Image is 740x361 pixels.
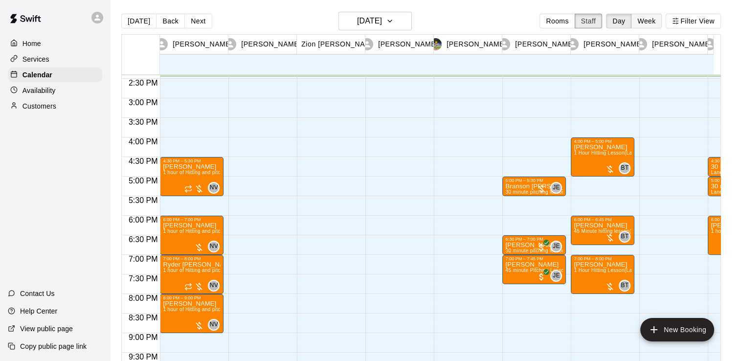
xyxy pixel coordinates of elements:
[554,241,562,252] span: Justin Evans
[163,268,279,273] span: 1 hour of Hitting and pitching/fielding (Lane 6 (65))
[163,228,279,234] span: 1 hour of Hitting and pitching/fielding (Lane 6 (65))
[208,241,220,252] div: Nathan Volf
[126,294,160,302] span: 8:00 PM
[8,68,102,82] a: Calendar
[160,157,224,196] div: 4:30 PM – 5:30 PM: 1 hour of Hitting and pitching/fielding
[502,235,566,255] div: 6:30 PM – 7:00 PM: Sebastian Watson
[160,216,224,255] div: 6:00 PM – 7:00 PM: 1 hour of Hitting and pitching/fielding
[212,241,220,252] span: Nathan Volf
[550,182,562,194] div: Justin Evans
[554,182,562,194] span: Justin Evans
[619,280,630,292] div: Brandon Taylor
[550,241,562,252] div: Justin Evans
[447,39,506,49] p: [PERSON_NAME]
[22,86,56,95] p: Availability
[160,255,224,294] div: 7:00 PM – 8:00 PM: 1 hour of Hitting and pitching/fielding
[553,242,560,251] span: JE
[22,39,41,48] p: Home
[126,255,160,263] span: 7:00 PM
[550,270,562,282] div: Justin Evans
[184,185,192,193] span: Recurring event
[502,177,566,196] div: 5:00 PM – 5:30 PM: 30 minute pitching lesson
[502,255,566,284] div: 7:00 PM – 7:45 PM: Zander Vlasz
[505,237,563,242] div: 6:30 PM – 7:00 PM
[606,14,631,28] button: Day
[126,177,160,185] span: 5:00 PM
[163,158,221,163] div: 4:30 PM – 5:30 PM
[163,170,279,175] span: 1 hour of Hitting and pitching/fielding (Lane 6 (65))
[537,272,546,282] span: All customers have paid
[184,283,192,291] span: Recurring event
[208,182,220,194] div: Nathan Volf
[505,189,595,195] span: 30 minute pitching lesson (Lane 4 (65))
[553,271,560,281] span: JE
[574,139,631,144] div: 4:00 PM – 5:00 PM
[210,183,218,193] span: NV
[505,248,595,253] span: 30 minute pitching lesson (Lane 5 (65))
[505,268,597,273] span: 45 minute Pitching Lesson (Lane 4 (65))
[621,232,628,242] span: BT
[160,294,224,333] div: 8:00 PM – 9:00 PM: 1 hour of Hitting and pitching/fielding
[357,14,382,28] h6: [DATE]
[126,333,160,341] span: 9:00 PM
[184,14,212,28] button: Next
[8,99,102,113] a: Customers
[126,98,160,107] span: 3:00 PM
[212,280,220,292] span: Nathan Volf
[623,231,630,243] span: Brandon Taylor
[553,183,560,193] span: JE
[22,54,49,64] p: Services
[711,170,738,175] span: Lane 4 (65)
[621,163,628,173] span: BT
[126,274,160,283] span: 7:30 PM
[210,281,218,291] span: NV
[574,228,659,234] span: 45 Minute hitting lesson (Lane 1 (40))
[623,162,630,174] span: Brandon Taylor
[126,137,160,146] span: 4:00 PM
[378,39,438,49] p: [PERSON_NAME]
[619,231,630,243] div: Brandon Taylor
[20,306,57,316] p: Help Center
[210,320,218,330] span: NV
[126,196,160,204] span: 5:30 PM
[210,242,218,251] span: NV
[126,118,160,126] span: 3:30 PM
[8,52,102,67] a: Services
[20,341,87,351] p: Copy public page link
[338,12,412,30] button: [DATE]
[554,270,562,282] span: Justin Evans
[163,307,279,312] span: 1 hour of Hitting and pitching/fielding (Lane 6 (65))
[574,256,631,261] div: 7:00 PM – 8:00 PM
[652,39,712,49] p: [PERSON_NAME]
[208,319,220,331] div: Nathan Volf
[126,157,160,165] span: 4:30 PM
[8,36,102,51] a: Home
[571,137,634,177] div: 4:00 PM – 5:00 PM: Houser
[505,256,563,261] div: 7:00 PM – 7:45 PM
[126,79,160,87] span: 2:30 PM
[126,235,160,244] span: 6:30 PM
[212,182,220,194] span: Nathan Volf
[621,281,628,291] span: BT
[20,324,73,334] p: View public page
[126,314,160,322] span: 8:30 PM
[22,101,56,111] p: Customers
[631,14,662,28] button: Week
[8,83,102,98] a: Availability
[539,14,575,28] button: Rooms
[163,217,221,222] div: 6:00 PM – 7:00 PM
[505,178,563,183] div: 5:00 PM – 5:30 PM
[126,216,160,224] span: 6:00 PM
[666,14,720,28] button: Filter View
[429,38,442,50] img: Mike Morrison III
[515,39,575,49] p: [PERSON_NAME]
[575,14,603,28] button: Staff
[711,189,738,195] span: Lane 3 (40)
[20,289,55,298] p: Contact Us
[301,39,378,49] p: Zion [PERSON_NAME]
[241,39,301,49] p: [PERSON_NAME]
[640,318,714,341] button: add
